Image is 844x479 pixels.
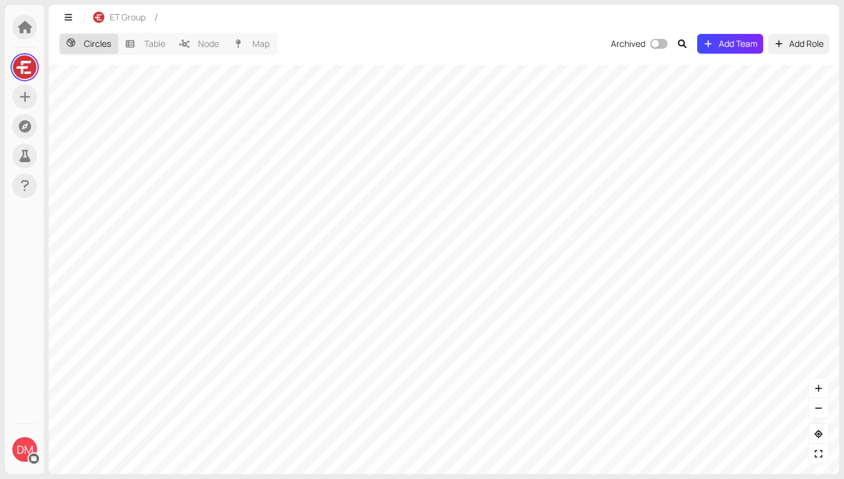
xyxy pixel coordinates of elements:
span: Add Team [719,37,758,51]
button: Add Role [768,34,830,54]
button: Add Team [697,34,763,54]
span: ET Group [110,10,146,24]
img: r-RjKx4yED.jpeg [93,12,104,23]
img: LsfHRQdbm8.jpeg [13,55,36,79]
button: ET Group [86,7,152,27]
span: DM [17,437,33,462]
div: Archived [611,37,645,51]
span: Add Role [789,37,824,51]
